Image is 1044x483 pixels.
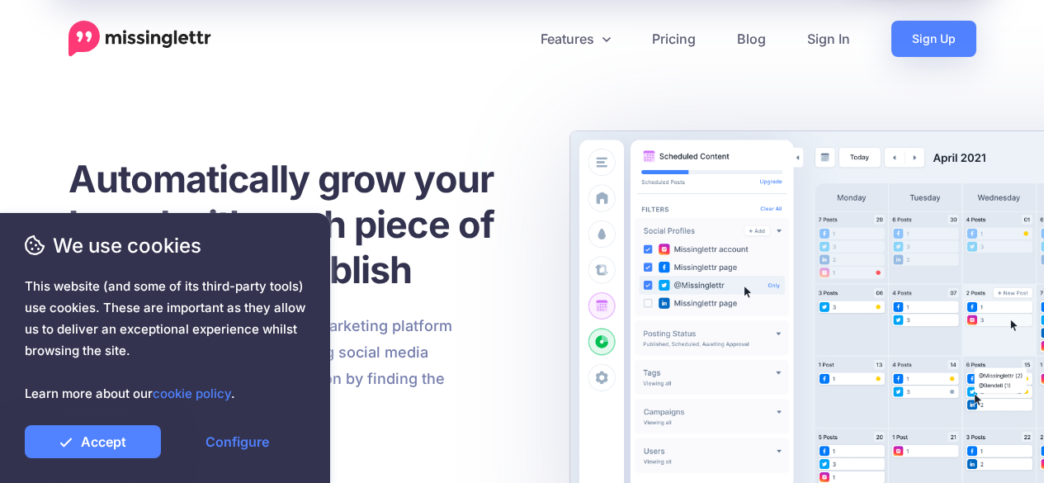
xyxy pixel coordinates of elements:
[169,425,305,458] a: Configure
[787,21,871,57] a: Sign In
[25,425,161,458] a: Accept
[520,21,631,57] a: Features
[153,386,231,401] a: cookie policy
[631,21,716,57] a: Pricing
[716,21,787,57] a: Blog
[25,276,305,405] span: This website (and some of its third-party tools) use cookies. These are important as they allow u...
[891,21,976,57] a: Sign Up
[68,156,535,292] h1: Automatically grow your brand with each piece of content you publish
[68,21,211,57] a: Home
[25,231,305,260] span: We use cookies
